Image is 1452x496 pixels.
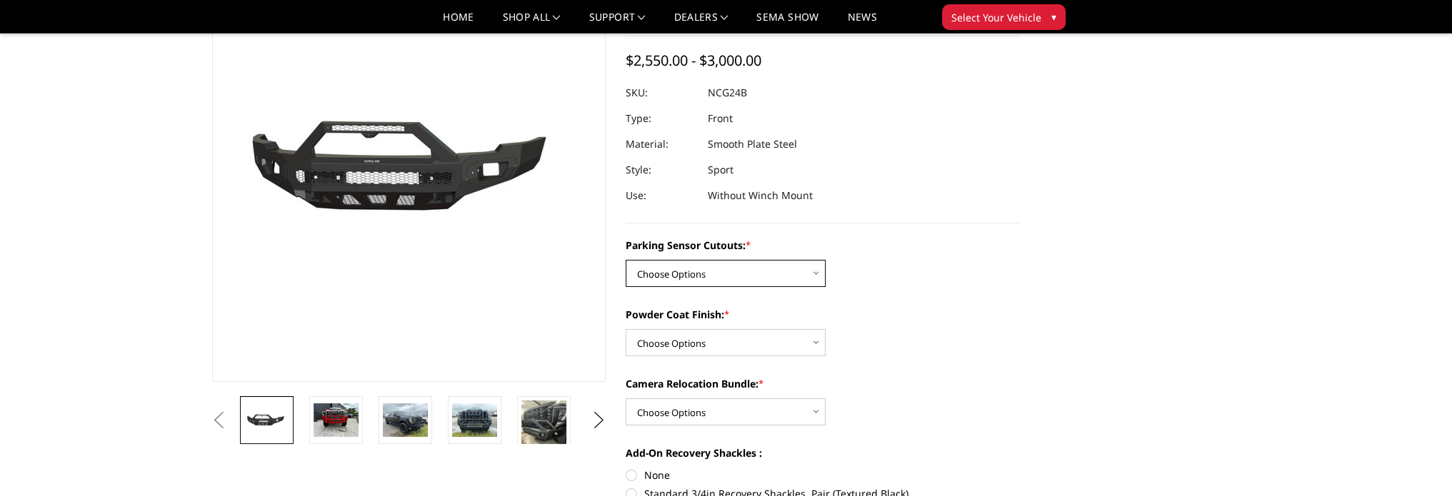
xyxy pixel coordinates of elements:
label: Add-On Recovery Shackles : [626,445,1020,460]
span: Select Your Vehicle [951,10,1041,25]
dd: Sport [708,157,733,183]
label: Camera Relocation Bundle: [626,376,1020,391]
span: ▾ [1051,9,1056,24]
img: 2024-2025 GMC 2500-3500 - Freedom Series - Sport Front Bumper (non-winch) [521,400,566,460]
button: Select Your Vehicle [942,4,1066,30]
img: 2024-2025 GMC 2500-3500 - Freedom Series - Sport Front Bumper (non-winch) [314,403,359,437]
label: Powder Coat Finish: [626,307,1020,322]
dd: NCG24B [708,80,747,106]
dt: SKU: [626,80,697,106]
button: Previous [209,410,230,431]
iframe: Chat Widget [1381,427,1452,496]
dt: Material: [626,131,697,157]
dd: Without Winch Mount [708,183,813,208]
img: 2024-2025 GMC 2500-3500 - Freedom Series - Sport Front Bumper (non-winch) [383,403,428,437]
span: $2,550.00 - $3,000.00 [626,51,761,70]
dt: Style: [626,157,697,183]
a: SEMA Show [756,12,818,33]
label: None [626,467,1020,482]
img: 2024-2025 GMC 2500-3500 - Freedom Series - Sport Front Bumper (non-winch) [452,403,497,437]
a: shop all [503,12,561,33]
dt: Use: [626,183,697,208]
dt: Type: [626,106,697,131]
button: Next [588,410,609,431]
dd: Smooth Plate Steel [708,131,797,157]
a: Support [589,12,646,33]
dd: Front [708,106,733,131]
label: Parking Sensor Cutouts: [626,238,1020,253]
a: News [847,12,876,33]
a: Home [443,12,474,33]
a: Dealers [674,12,728,33]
